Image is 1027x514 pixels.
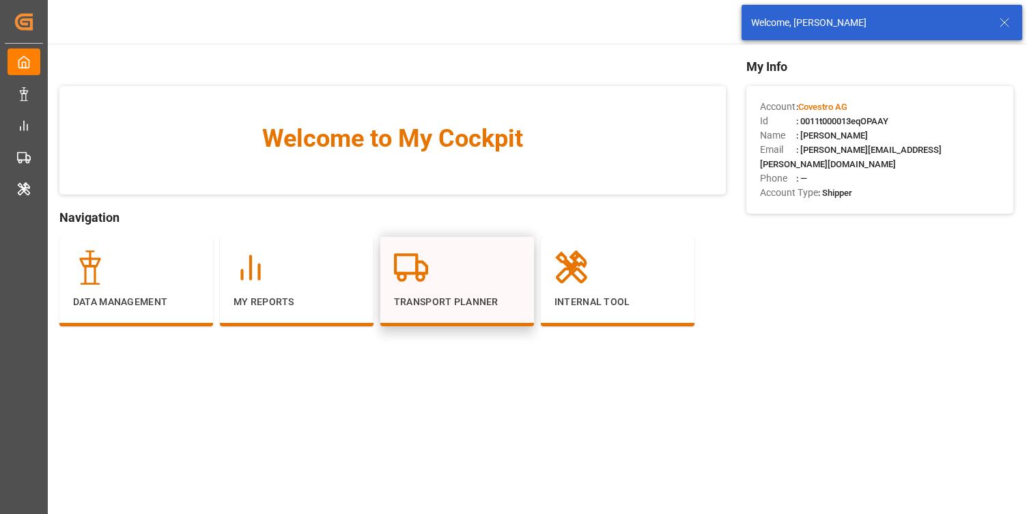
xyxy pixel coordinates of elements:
span: My Info [746,57,1013,76]
p: My Reports [234,295,360,309]
span: Account [760,100,796,114]
span: Welcome to My Cockpit [87,120,699,157]
span: : [796,102,847,112]
p: Transport Planner [394,295,520,309]
span: Name [760,128,796,143]
span: Id [760,114,796,128]
span: Phone [760,171,796,186]
p: Data Management [73,295,199,309]
span: Covestro AG [798,102,847,112]
span: : 0011t000013eqOPAAY [796,116,888,126]
span: Navigation [59,208,727,227]
p: Internal Tool [554,295,681,309]
div: Welcome, [PERSON_NAME] [751,16,986,30]
span: : Shipper [818,188,852,198]
span: Account Type [760,186,818,200]
span: : [PERSON_NAME] [796,130,868,141]
span: : [PERSON_NAME][EMAIL_ADDRESS][PERSON_NAME][DOMAIN_NAME] [760,145,942,169]
span: : — [796,173,807,184]
span: Email [760,143,796,157]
